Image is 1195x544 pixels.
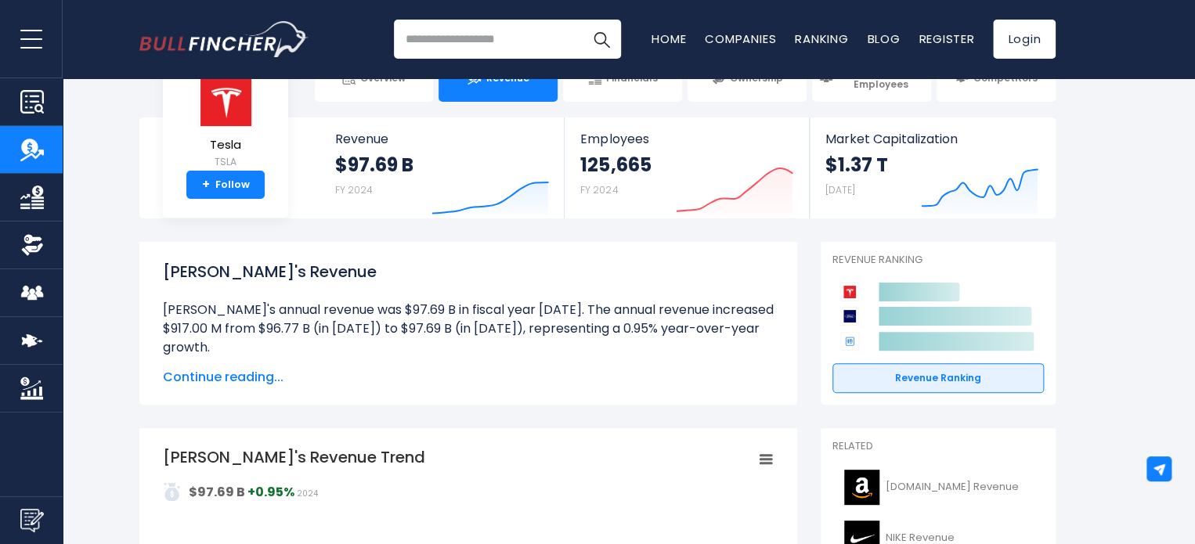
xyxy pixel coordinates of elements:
[335,131,549,146] span: Revenue
[840,307,859,326] img: Ford Motor Company competitors logo
[163,482,182,501] img: addasd
[937,55,1056,102] a: Competitors
[840,283,859,301] img: Tesla competitors logo
[730,72,783,85] span: Ownership
[832,254,1044,267] p: Revenue Ranking
[198,155,253,169] small: TSLA
[842,470,881,505] img: AMZN logo
[919,31,974,47] a: Register
[163,260,774,283] h1: [PERSON_NAME]'s Revenue
[832,466,1044,509] a: [DOMAIN_NAME] Revenue
[825,153,888,177] strong: $1.37 T
[320,117,565,218] a: Revenue $97.69 B FY 2024
[652,31,686,47] a: Home
[832,363,1044,393] a: Revenue Ranking
[810,117,1054,218] a: Market Capitalization $1.37 T [DATE]
[563,55,682,102] a: Financials
[993,20,1056,59] a: Login
[688,55,807,102] a: Ownership
[832,440,1044,453] p: Related
[139,21,309,57] img: Bullfincher logo
[186,171,265,199] a: +Follow
[565,117,808,218] a: Employees 125,665 FY 2024
[163,368,774,387] span: Continue reading...
[825,131,1038,146] span: Market Capitalization
[580,153,651,177] strong: 125,665
[580,183,618,196] small: FY 2024
[335,183,373,196] small: FY 2024
[163,446,425,468] tspan: [PERSON_NAME]'s Revenue Trend
[197,74,254,171] a: Tesla TSLA
[360,72,406,85] span: Overview
[198,139,253,152] span: Tesla
[795,31,848,47] a: Ranking
[297,488,318,499] span: 2024
[973,72,1038,85] span: Competitors
[580,131,792,146] span: Employees
[812,55,931,102] a: CEO Salary / Employees
[139,21,308,57] a: Go to homepage
[705,31,776,47] a: Companies
[202,178,210,192] strong: +
[867,31,900,47] a: Blog
[606,72,658,85] span: Financials
[825,183,855,196] small: [DATE]
[582,20,621,59] button: Search
[315,55,434,102] a: Overview
[189,483,245,501] strong: $97.69 B
[486,72,529,85] span: Revenue
[335,153,413,177] strong: $97.69 B
[20,233,44,257] img: Ownership
[163,301,774,357] li: [PERSON_NAME]'s annual revenue was $97.69 B in fiscal year [DATE]. The annual revenue increased $...
[247,483,294,501] strong: +0.95%
[439,55,558,102] a: Revenue
[837,66,924,90] span: CEO Salary / Employees
[840,332,859,351] img: General Motors Company competitors logo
